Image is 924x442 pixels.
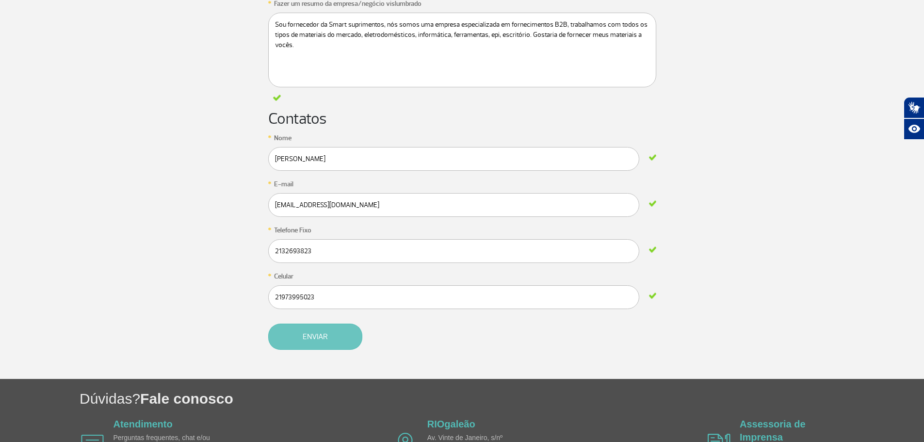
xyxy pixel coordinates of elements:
button: Abrir tradutor de língua de sinais. [904,97,924,118]
button: Enviar [268,324,362,350]
h2: Contatos [268,110,656,128]
label: Celular [274,271,293,281]
a: Atendimento [113,419,173,429]
span: Fale conosco [140,391,233,407]
a: RIOgaleão [427,419,475,429]
label: Telefone Fixo [274,225,311,235]
label: E-mail [274,179,293,189]
div: Plugin de acessibilidade da Hand Talk. [904,97,924,140]
h1: Dúvidas? [80,389,924,409]
button: Abrir recursos assistivos. [904,118,924,140]
label: Nome [274,133,292,143]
